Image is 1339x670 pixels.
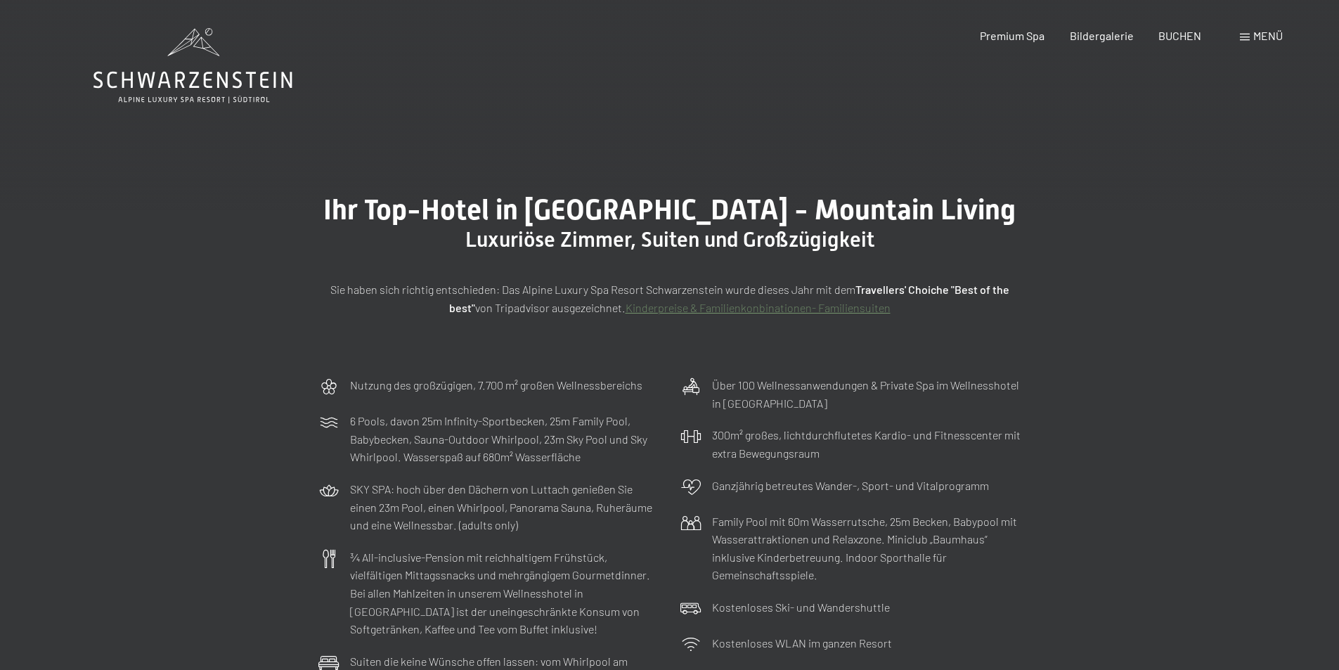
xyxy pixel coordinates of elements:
[712,477,989,495] p: Ganzjährig betreutes Wander-, Sport- und Vitalprogramm
[1158,29,1201,42] a: BUCHEN
[1253,29,1283,42] span: Menü
[449,283,1009,314] strong: Travellers' Choiche "Best of the best"
[318,281,1021,316] p: Sie haben sich richtig entschieden: Das Alpine Luxury Spa Resort Schwarzenstein wurde dieses Jahr...
[350,376,642,394] p: Nutzung des großzügigen, 7.700 m² großen Wellnessbereichs
[465,227,874,252] span: Luxuriöse Zimmer, Suiten und Großzügigkeit
[712,426,1021,462] p: 300m² großes, lichtdurchflutetes Kardio- und Fitnesscenter mit extra Bewegungsraum
[712,634,892,652] p: Kostenloses WLAN im ganzen Resort
[1070,29,1134,42] a: Bildergalerie
[350,480,659,534] p: SKY SPA: hoch über den Dächern von Luttach genießen Sie einen 23m Pool, einen Whirlpool, Panorama...
[350,548,659,638] p: ¾ All-inclusive-Pension mit reichhaltigem Frühstück, vielfältigen Mittagssnacks und mehrgängigem ...
[712,598,890,617] p: Kostenloses Ski- und Wandershuttle
[712,376,1021,412] p: Über 100 Wellnessanwendungen & Private Spa im Wellnesshotel in [GEOGRAPHIC_DATA]
[323,193,1016,226] span: Ihr Top-Hotel in [GEOGRAPHIC_DATA] - Mountain Living
[712,513,1021,584] p: Family Pool mit 60m Wasserrutsche, 25m Becken, Babypool mit Wasserattraktionen und Relaxzone. Min...
[980,29,1044,42] a: Premium Spa
[350,412,659,466] p: 6 Pools, davon 25m Infinity-Sportbecken, 25m Family Pool, Babybecken, Sauna-Outdoor Whirlpool, 23...
[626,301,891,314] a: Kinderpreise & Familienkonbinationen- Familiensuiten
